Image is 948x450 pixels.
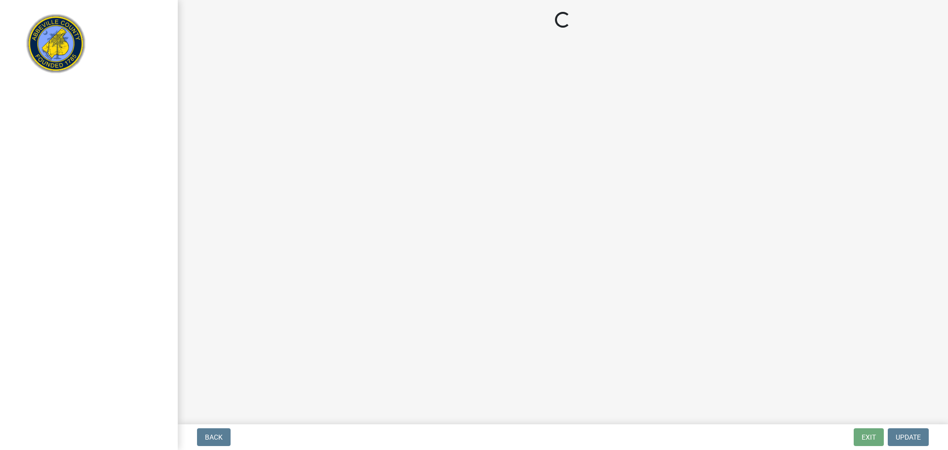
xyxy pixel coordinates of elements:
[20,10,92,83] img: Abbeville County, South Carolina
[854,428,884,446] button: Exit
[205,433,223,441] span: Back
[888,428,929,446] button: Update
[896,433,921,441] span: Update
[197,428,231,446] button: Back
